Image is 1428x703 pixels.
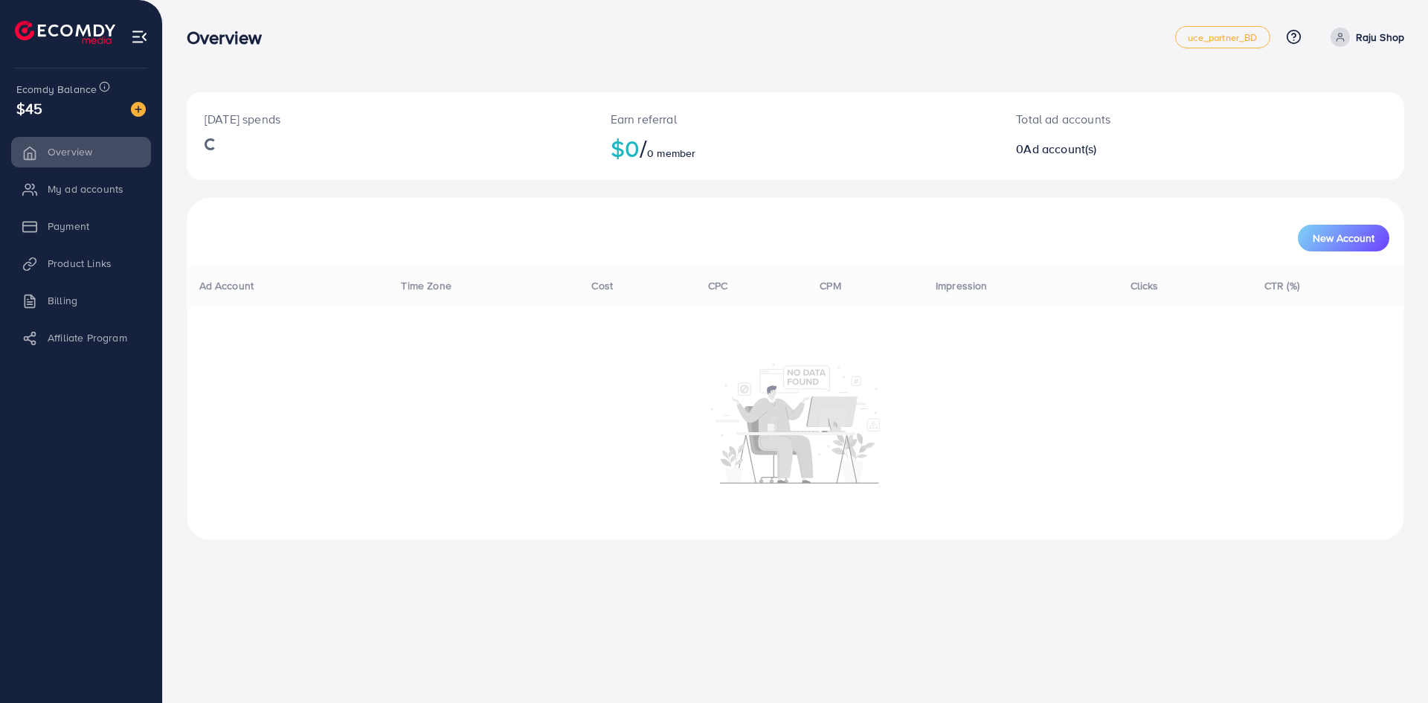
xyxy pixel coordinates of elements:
[187,27,274,48] h3: Overview
[16,97,42,119] span: $45
[15,21,115,44] img: logo
[16,82,97,97] span: Ecomdy Balance
[1016,110,1284,128] p: Total ad accounts
[1313,233,1374,243] span: New Account
[1023,141,1096,157] span: Ad account(s)
[1016,142,1284,156] h2: 0
[611,110,981,128] p: Earn referral
[647,146,695,161] span: 0 member
[1356,28,1404,46] p: Raju Shop
[1175,26,1270,48] a: uce_partner_BD
[1298,225,1389,251] button: New Account
[205,110,575,128] p: [DATE] spends
[1188,33,1257,42] span: uce_partner_BD
[1325,28,1404,47] a: Raju Shop
[611,134,981,162] h2: $0
[131,28,148,45] img: menu
[640,131,647,165] span: /
[131,102,146,117] img: image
